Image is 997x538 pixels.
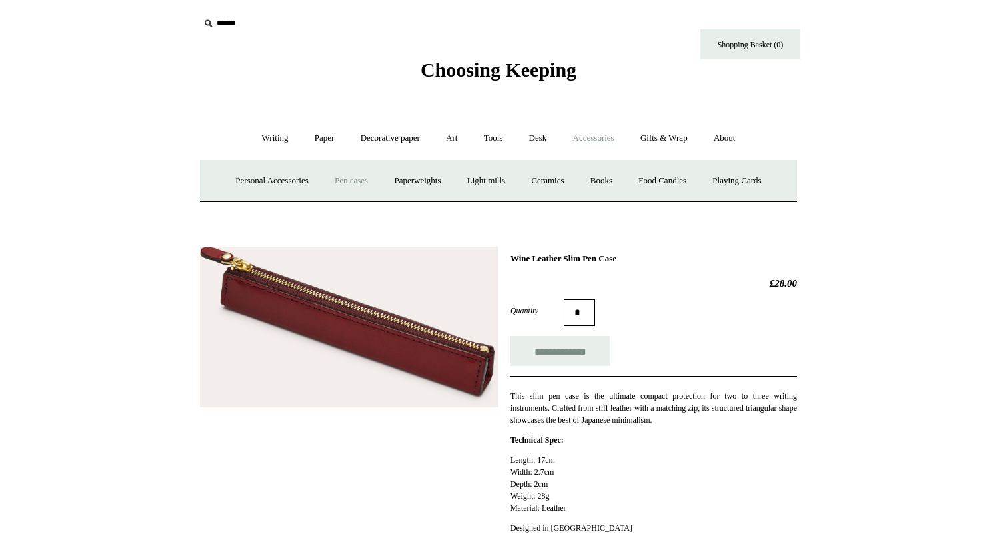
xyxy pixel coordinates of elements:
a: Paperweights [382,163,453,199]
p: Designed in [GEOGRAPHIC_DATA] [510,522,797,534]
span: Choosing Keeping [421,59,576,81]
img: Wine Leather Slim Pen Case [200,247,499,407]
a: Books [578,163,624,199]
a: Pen cases [323,163,380,199]
a: Paper [303,121,347,156]
a: Gifts & Wrap [628,121,700,156]
a: Ceramics [519,163,576,199]
strong: Technical Spec: [510,435,564,445]
a: Tools [472,121,515,156]
p: This slim pen case is the ultimate compact protection for two to three writing instruments. Craft... [510,390,797,426]
label: Quantity [510,305,564,317]
h1: Wine Leather Slim Pen Case [510,253,797,264]
a: Personal Accessories [223,163,320,199]
a: Desk [517,121,559,156]
a: Art [434,121,469,156]
a: Playing Cards [700,163,773,199]
a: Food Candles [626,163,698,199]
a: Choosing Keeping [421,69,576,79]
a: Accessories [561,121,626,156]
h2: £28.00 [510,277,797,289]
a: Shopping Basket (0) [700,29,800,59]
a: About [702,121,748,156]
a: Decorative paper [349,121,432,156]
p: Length: 17cm Width: 2.7cm Depth: 2cm Weight: 28g Material: Leather [510,454,797,514]
a: Writing [250,121,301,156]
a: Light mills [455,163,517,199]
